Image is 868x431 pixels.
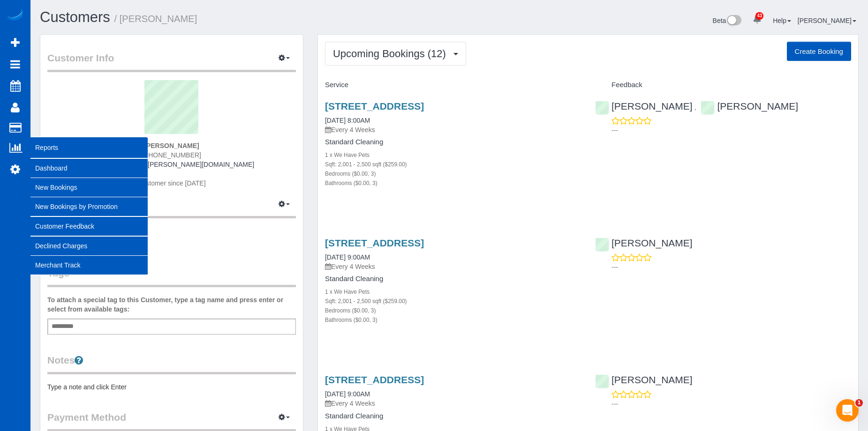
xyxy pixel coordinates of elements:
[726,15,741,27] img: New interface
[325,117,370,124] a: [DATE] 8:00AM
[40,9,110,25] a: Customers
[611,262,851,272] p: ---
[325,317,377,323] small: Bathrooms ($0.00, 3)
[30,237,148,255] a: Declined Charges
[30,217,148,236] a: Customer Feedback
[30,158,148,275] ul: Reports
[325,238,424,248] a: [STREET_ADDRESS]
[89,161,254,168] a: [EMAIL_ADDRESS][PERSON_NAME][DOMAIN_NAME]
[694,104,696,111] span: ,
[47,266,296,287] legend: Tags
[47,51,296,72] legend: Customer Info
[47,295,296,314] label: To attach a special tag to this Customer, type a tag name and press enter or select from availabl...
[325,42,466,66] button: Upcoming Bookings (12)
[325,374,424,385] a: [STREET_ADDRESS]
[47,353,296,374] legend: Notes
[798,17,856,24] a: [PERSON_NAME]
[325,180,377,186] small: Bathrooms ($0.00, 3)
[748,9,766,30] a: 43
[144,142,199,149] strong: [PERSON_NAME]
[137,179,205,187] span: Customer since [DATE]
[755,12,763,20] span: 43
[595,101,693,111] a: [PERSON_NAME]
[595,238,693,248] a: [PERSON_NAME]
[595,374,693,385] a: [PERSON_NAME]
[773,17,791,24] a: Help
[325,307,376,314] small: Bedrooms ($0.00, 3)
[6,9,24,22] img: Automaid Logo
[325,262,581,271] p: Every 4 Weeks
[325,289,370,295] small: 1 x We Have Pets
[325,275,581,283] h4: Standard Cleaning
[595,81,851,89] h4: Feedback
[325,390,370,398] a: [DATE] 9:00AM
[325,161,407,168] small: Sqft: 2,001 - 2,500 sqft ($259.00)
[325,171,376,177] small: Bedrooms ($0.00, 3)
[836,399,859,422] iframe: Intercom live chat
[114,14,197,24] small: / [PERSON_NAME]
[325,152,370,158] small: 1 x We Have Pets
[325,253,370,261] a: [DATE] 9:00AM
[47,382,296,392] pre: Type a note and click Enter
[325,298,407,305] small: Sqft: 2,001 - 2,500 sqft ($259.00)
[611,126,851,135] p: ---
[701,101,798,111] a: [PERSON_NAME]
[325,399,581,408] p: Every 4 Weeks
[142,151,201,159] span: [PHONE_NUMBER]
[855,399,863,407] span: 1
[30,256,148,275] a: Merchant Track
[325,412,581,420] h4: Standard Cleaning
[325,125,581,134] p: Every 4 Weeks
[325,81,581,89] h4: Service
[713,17,742,24] a: Beta
[30,197,148,216] a: New Bookings by Promotion
[787,42,851,61] button: Create Booking
[333,48,451,59] span: Upcoming Bookings (12)
[325,138,581,146] h4: Standard Cleaning
[30,137,148,158] span: Reports
[611,399,851,409] p: ---
[30,178,148,197] a: New Bookings
[325,101,424,111] a: [STREET_ADDRESS]
[30,159,148,178] a: Dashboard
